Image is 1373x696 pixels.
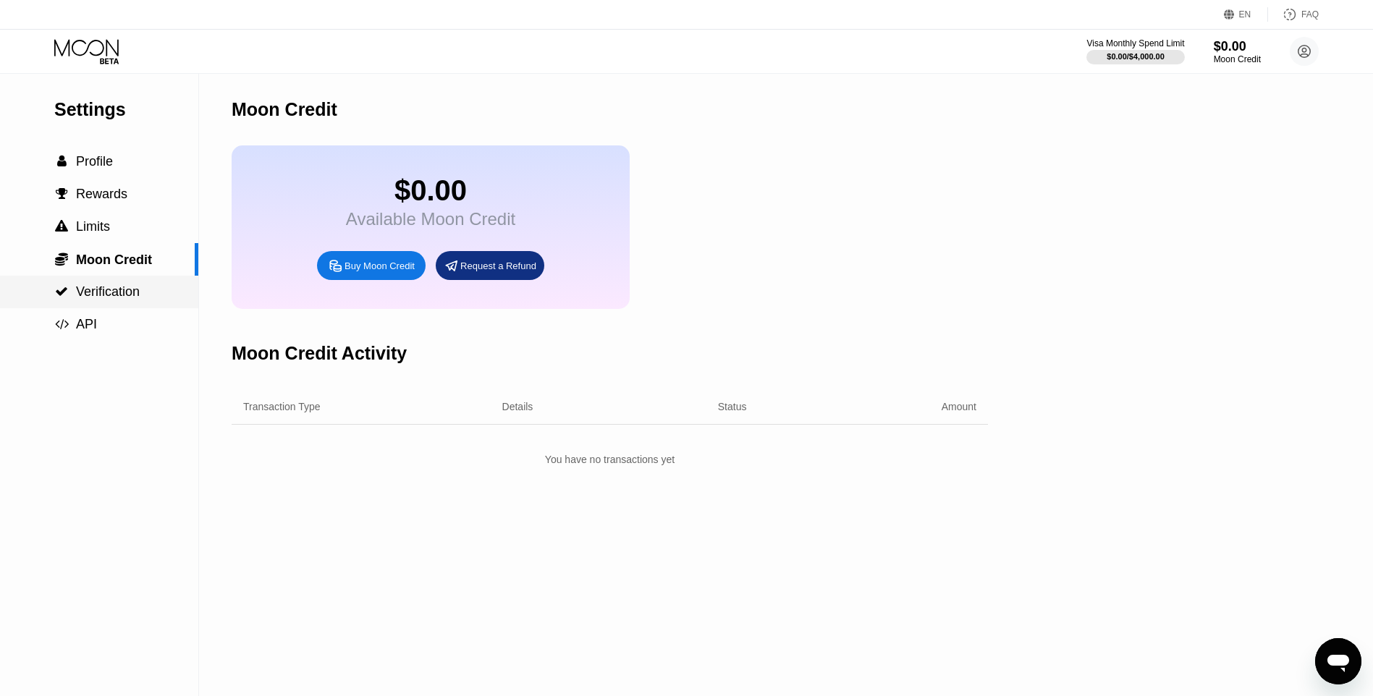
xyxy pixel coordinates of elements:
[718,401,747,412] div: Status
[55,285,68,298] span: 
[76,284,140,299] span: Verification
[76,317,97,331] span: API
[346,174,515,207] div: $0.00
[243,401,321,412] div: Transaction Type
[1214,54,1261,64] div: Moon Credit
[1301,9,1319,20] div: FAQ
[1315,638,1361,684] iframe: Button to launch messaging window
[1268,7,1319,22] div: FAQ
[55,220,68,233] span: 
[232,343,407,364] div: Moon Credit Activity
[502,401,533,412] div: Details
[76,219,110,234] span: Limits
[436,251,544,280] div: Request a Refund
[76,252,152,267] span: Moon Credit
[1214,39,1261,64] div: $0.00Moon Credit
[56,187,68,200] span: 
[460,260,536,272] div: Request a Refund
[1239,9,1251,20] div: EN
[1214,39,1261,54] div: $0.00
[346,209,515,229] div: Available Moon Credit
[54,252,69,266] div: 
[1107,52,1165,61] div: $0.00 / $4,000.00
[1086,38,1184,64] div: Visa Monthly Spend Limit$0.00/$4,000.00
[54,187,69,200] div: 
[54,285,69,298] div: 
[317,251,426,280] div: Buy Moon Credit
[76,187,127,201] span: Rewards
[54,318,69,331] div: 
[54,220,69,233] div: 
[55,252,68,266] span: 
[54,155,69,168] div: 
[232,99,337,120] div: Moon Credit
[232,446,988,472] div: You have no transactions yet
[1086,38,1184,48] div: Visa Monthly Spend Limit
[55,318,69,331] span: 
[1224,7,1268,22] div: EN
[942,401,976,412] div: Amount
[54,99,198,120] div: Settings
[57,155,67,168] span: 
[345,260,415,272] div: Buy Moon Credit
[76,154,113,169] span: Profile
